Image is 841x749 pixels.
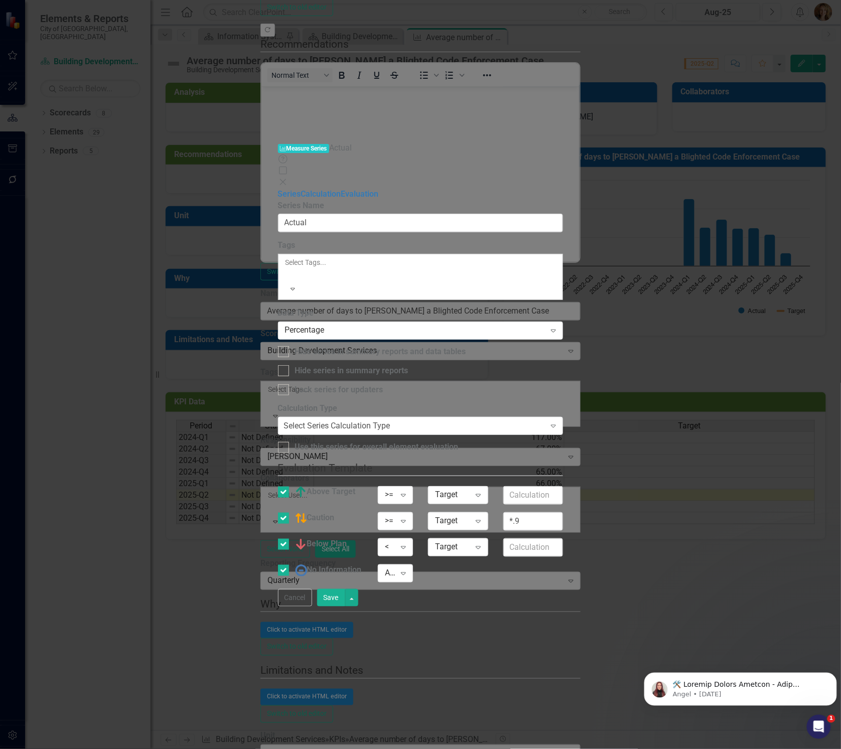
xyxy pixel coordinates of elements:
[278,200,564,212] label: Series Name
[295,564,362,576] div: No Information
[295,512,307,524] img: Caution
[827,715,835,723] span: 1
[503,486,564,505] input: Calculation
[329,143,352,153] span: Actual
[341,189,379,199] a: Evaluation
[295,486,307,498] img: Above Target
[385,567,395,579] div: Any
[295,384,383,396] div: Lock series for updaters
[385,516,395,527] div: >=
[640,652,841,722] iframe: Intercom notifications message
[295,538,307,550] img: Below Plan
[295,486,356,498] div: Above Target
[278,403,564,414] label: Calculation Type
[435,490,470,501] div: Target
[317,589,345,607] button: Save
[503,538,564,557] input: Calculation
[435,516,470,527] div: Target
[385,490,395,501] div: >=
[295,564,307,576] img: No Information
[278,240,564,251] label: Tags
[301,189,341,199] a: Calculation
[278,214,564,232] input: Series Name
[278,461,564,476] legend: Evaluation Template
[286,257,556,267] div: Select Tags...
[278,308,564,319] label: Data Type
[278,144,330,154] span: Measure Series
[295,538,347,550] div: Below Plan
[295,512,335,524] div: Caution
[295,365,408,377] div: Hide series in summary reports
[278,189,301,199] a: Series
[435,541,470,553] div: Target
[503,512,564,531] input: Calculation
[284,420,390,432] div: Select Series Calculation Type
[807,715,831,739] iframe: Intercom live chat
[285,325,545,337] div: Percentage
[295,346,466,358] div: Hide series in summary reports and data tables
[278,589,312,607] button: Cancel
[385,541,395,553] div: <
[295,441,459,453] div: Use this series for overall element evaluation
